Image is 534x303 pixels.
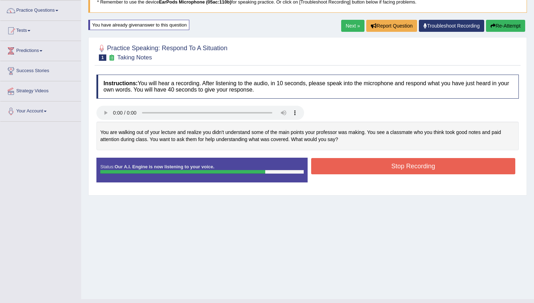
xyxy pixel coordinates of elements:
a: Strategy Videos [0,81,81,99]
div: You are walking out of your lecture and realize you didn't understand some of the main points you... [96,122,519,150]
button: Re-Attempt [486,20,525,32]
div: Status: [96,158,308,182]
small: Exam occurring question [108,54,115,61]
h4: You will hear a recording. After listening to the audio, in 10 seconds, please speak into the mic... [96,75,519,98]
button: Report Question [366,20,417,32]
a: Troubleshoot Recording [419,20,484,32]
button: Stop Recording [311,158,515,174]
small: Taking Notes [117,54,152,61]
b: Instructions: [103,80,138,86]
span: 1 [99,54,106,61]
a: Next » [341,20,364,32]
a: Predictions [0,41,81,59]
a: Practice Questions [0,1,81,18]
a: Success Stories [0,61,81,79]
div: You have already given answer to this question [88,20,189,30]
strong: Our A.I. Engine is now listening to your voice. [114,164,214,169]
a: Tests [0,21,81,39]
h2: Practice Speaking: Respond To A Situation [96,43,227,61]
a: Your Account [0,101,81,119]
